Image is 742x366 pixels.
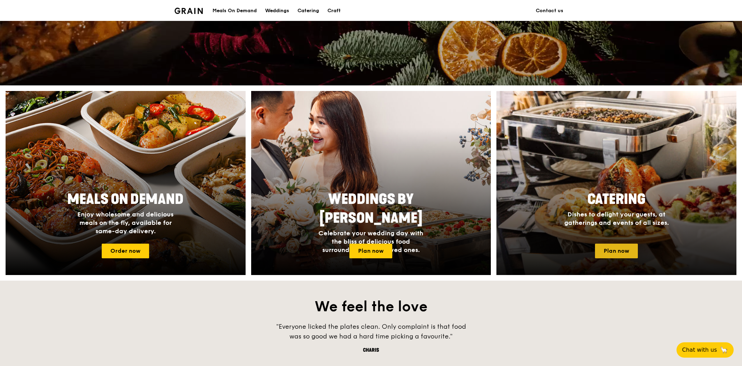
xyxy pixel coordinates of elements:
[496,91,736,275] a: CateringDishes to delight your guests, at gatherings and events of all sizes.Plan now
[102,244,149,258] a: Order now
[251,91,491,275] img: weddings-card.4f3003b8.jpg
[175,8,203,14] img: Grain
[587,191,646,208] span: Catering
[318,229,423,254] span: Celebrate your wedding day with the bliss of delicious food surrounded by your loved ones.
[323,0,345,21] a: Craft
[265,0,289,21] div: Weddings
[77,211,173,235] span: Enjoy wholesome and delicious meals on the fly, available for same-day delivery.
[251,91,491,275] a: Weddings by [PERSON_NAME]Celebrate your wedding day with the bliss of delicious food surrounded b...
[6,91,246,275] img: meals-on-demand-card.d2b6f6db.png
[293,0,323,21] a: Catering
[266,322,476,341] div: "Everyone licked the plates clean. Only complaint is that food was so good we had a hard time pic...
[319,191,423,227] span: Weddings by [PERSON_NAME]
[682,346,717,354] span: Chat with us
[349,244,392,258] a: Plan now
[677,342,734,358] button: Chat with us🦙
[720,346,728,354] span: 🦙
[297,0,319,21] div: Catering
[6,91,246,275] a: Meals On DemandEnjoy wholesome and delicious meals on the fly, available for same-day delivery.Or...
[67,191,184,208] span: Meals On Demand
[266,347,476,354] div: Charis
[327,0,341,21] div: Craft
[564,211,669,227] span: Dishes to delight your guests, at gatherings and events of all sizes.
[212,0,257,21] div: Meals On Demand
[532,0,567,21] a: Contact us
[595,244,638,258] a: Plan now
[261,0,293,21] a: Weddings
